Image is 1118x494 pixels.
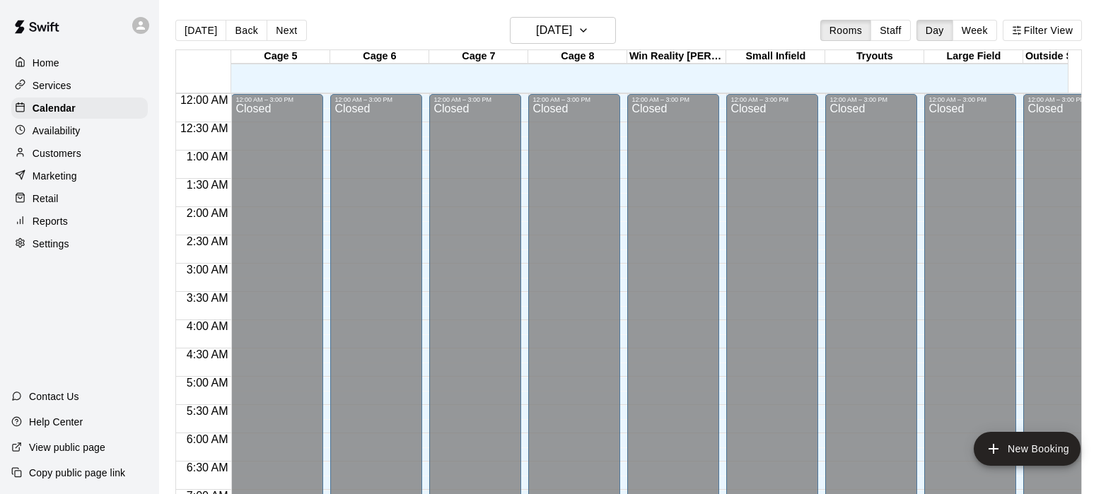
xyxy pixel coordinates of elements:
span: 12:00 AM [177,94,232,106]
p: Customers [33,146,81,160]
div: 12:00 AM – 3:00 PM [829,96,913,103]
p: Help Center [29,415,83,429]
a: Settings [11,233,148,254]
p: Availability [33,124,81,138]
span: 1:30 AM [183,179,232,191]
div: Small Infield [726,50,825,64]
span: 3:30 AM [183,292,232,304]
div: Large Field [924,50,1023,64]
a: Reports [11,211,148,232]
div: 12:00 AM – 3:00 PM [235,96,319,103]
span: 12:30 AM [177,122,232,134]
div: 12:00 AM – 3:00 PM [532,96,616,103]
span: 6:30 AM [183,461,232,474]
div: 12:00 AM – 3:00 PM [433,96,517,103]
button: Next [267,20,306,41]
span: 1:00 AM [183,151,232,163]
h6: [DATE] [536,20,572,40]
button: Week [953,20,997,41]
div: 12:00 AM – 3:00 PM [334,96,418,103]
span: 4:30 AM [183,348,232,360]
p: Contact Us [29,389,79,404]
span: 3:00 AM [183,264,232,276]
div: Win Reality [PERSON_NAME] [627,50,726,64]
span: 6:00 AM [183,433,232,445]
p: Marketing [33,169,77,183]
p: Services [33,78,71,93]
div: Cage 5 [231,50,330,64]
button: Back [226,20,267,41]
p: Reports [33,214,68,228]
div: Cage 6 [330,50,429,64]
button: add [974,432,1081,466]
button: [DATE] [510,17,616,44]
span: 5:00 AM [183,377,232,389]
button: Staff [870,20,911,41]
span: 2:00 AM [183,207,232,219]
div: 12:00 AM – 3:00 PM [631,96,715,103]
span: 2:30 AM [183,235,232,247]
button: Filter View [1003,20,1082,41]
a: Home [11,52,148,73]
div: Tryouts [825,50,924,64]
p: Home [33,56,59,70]
p: Settings [33,237,69,251]
a: Availability [11,120,148,141]
div: Cage 8 [528,50,627,64]
p: View public page [29,440,105,454]
a: Services [11,75,148,96]
button: Rooms [820,20,871,41]
a: Calendar [11,98,148,119]
div: 12:00 AM – 3:00 PM [928,96,1012,103]
span: 4:00 AM [183,320,232,332]
p: Copy public page link [29,466,125,480]
button: [DATE] [175,20,226,41]
div: Cage 7 [429,50,528,64]
div: 12:00 AM – 3:00 PM [1027,96,1111,103]
p: Calendar [33,101,76,115]
a: Retail [11,188,148,209]
div: 12:00 AM – 3:00 PM [730,96,814,103]
a: Marketing [11,165,148,187]
a: Customers [11,143,148,164]
p: Retail [33,192,59,206]
span: 5:30 AM [183,405,232,417]
button: Day [916,20,953,41]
